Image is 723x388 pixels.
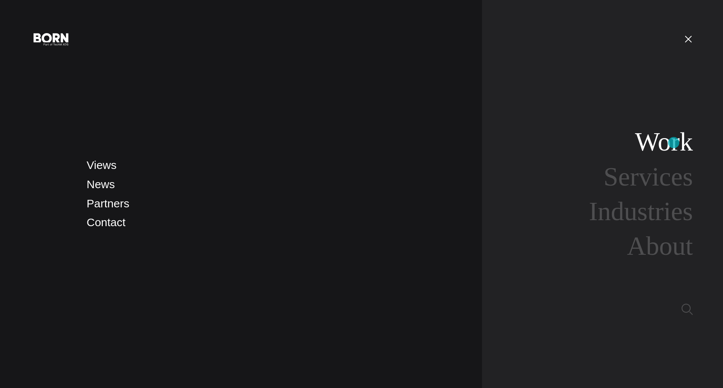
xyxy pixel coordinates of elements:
[87,178,115,190] a: News
[679,31,697,47] button: Open
[87,159,116,171] a: Views
[682,304,693,315] img: Search
[589,197,693,226] a: Industries
[627,231,693,260] a: About
[87,216,125,228] a: Contact
[87,197,129,210] a: Partners
[635,127,693,156] a: Work
[604,162,693,191] a: Services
